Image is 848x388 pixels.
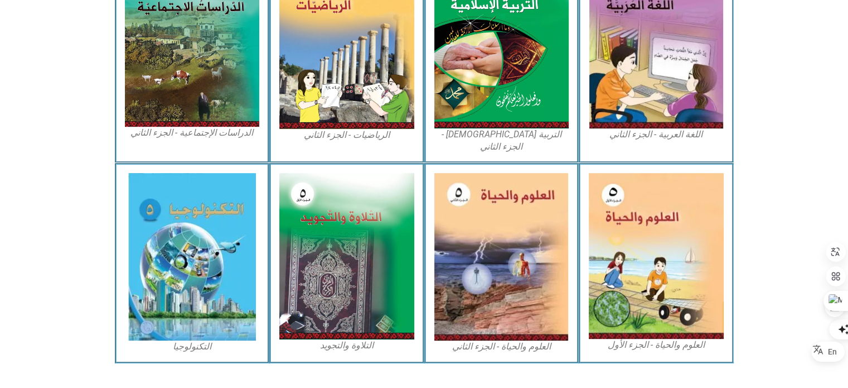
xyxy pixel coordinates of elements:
[279,339,414,352] figcaption: التلاوة والتجويد
[434,128,569,154] figcaption: التربية [DEMOGRAPHIC_DATA] - الجزء الثاني
[125,341,260,353] figcaption: التكنولوجيا
[434,341,569,353] figcaption: العلوم والحياة - الجزء الثاني
[589,339,724,351] figcaption: العلوم والحياة - الجزء الأول
[279,129,414,141] figcaption: الرياضيات - الجزء الثاني
[125,127,260,139] figcaption: الدراسات الإجتماعية - الجزء الثاني
[589,128,724,141] figcaption: اللغة العربية - الجزء الثاني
